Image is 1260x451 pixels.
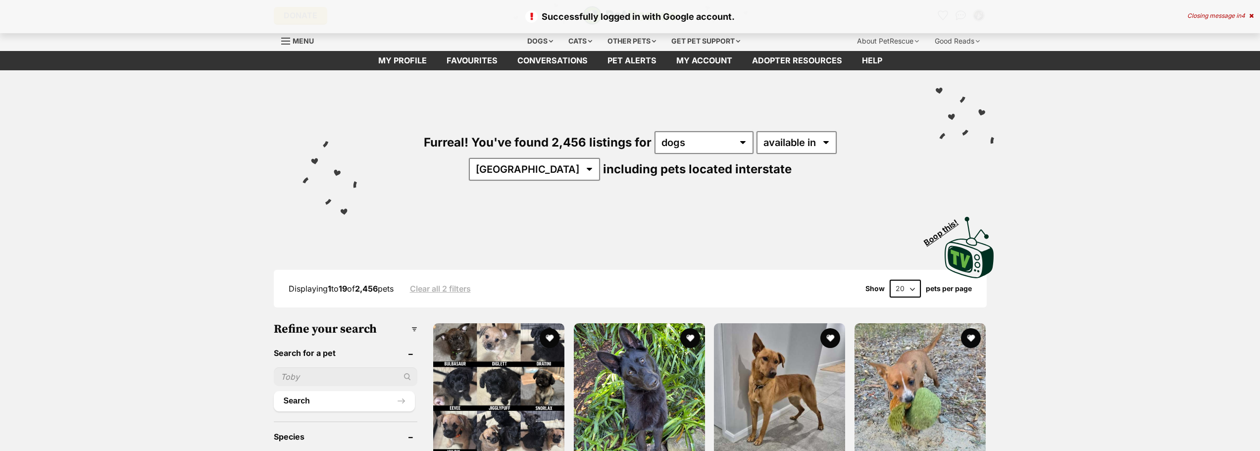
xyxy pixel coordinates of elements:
[281,31,321,49] a: Menu
[368,51,437,70] a: My profile
[852,51,892,70] a: Help
[410,284,471,293] a: Clear all 2 filters
[664,31,747,51] div: Get pet support
[540,328,559,348] button: favourite
[10,10,1250,23] p: Successfully logged in with Google account.
[274,367,418,386] input: Toby
[274,349,418,357] header: Search for a pet
[274,432,418,441] header: Species
[293,37,314,45] span: Menu
[507,51,598,70] a: conversations
[520,31,560,51] div: Dogs
[289,284,394,294] span: Displaying to of pets
[742,51,852,70] a: Adopter resources
[274,322,418,336] h3: Refine your search
[850,31,926,51] div: About PetRescue
[865,285,885,293] span: Show
[820,328,840,348] button: favourite
[666,51,742,70] a: My account
[437,51,507,70] a: Favourites
[928,31,987,51] div: Good Reads
[424,135,652,150] span: Furreal! You've found 2,456 listings for
[680,328,700,348] button: favourite
[601,31,663,51] div: Other pets
[328,284,331,294] strong: 1
[961,328,981,348] button: favourite
[945,217,994,278] img: PetRescue TV logo
[274,391,415,411] button: Search
[339,284,347,294] strong: 19
[1241,12,1245,19] span: 4
[598,51,666,70] a: Pet alerts
[926,285,972,293] label: pets per page
[561,31,599,51] div: Cats
[922,211,967,247] span: Boop this!
[603,162,792,176] span: including pets located interstate
[1187,12,1254,19] div: Closing message in
[355,284,378,294] strong: 2,456
[945,208,994,280] a: Boop this!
